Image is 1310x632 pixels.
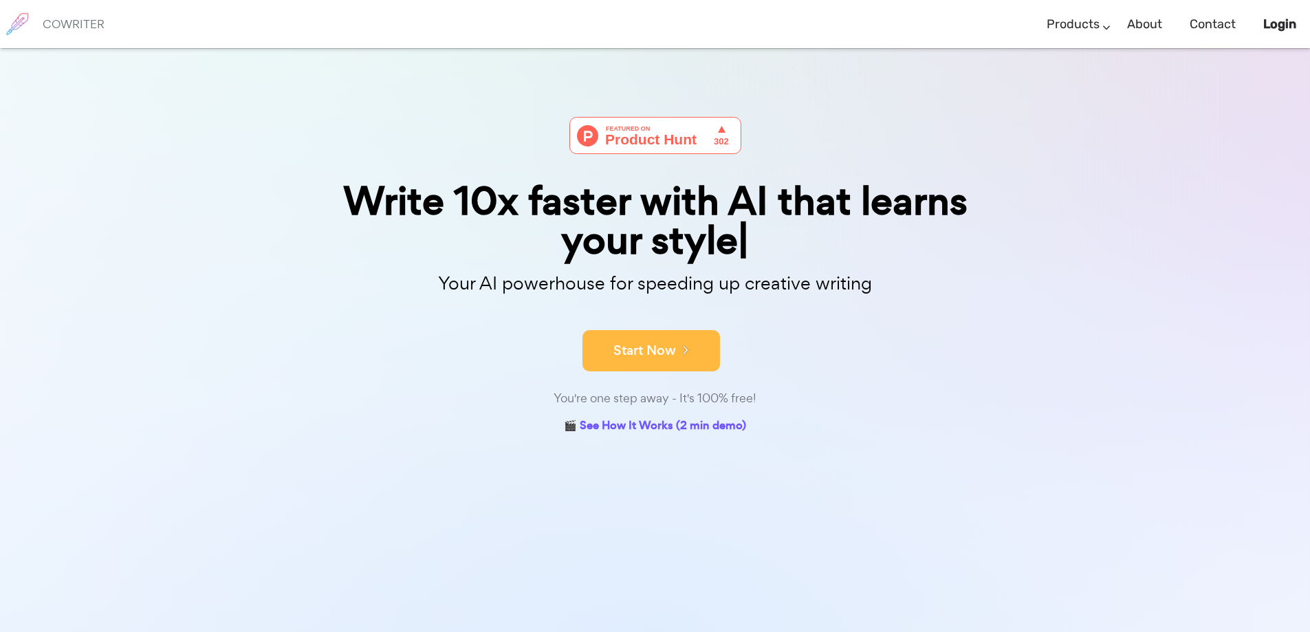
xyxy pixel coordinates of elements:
[312,182,999,260] div: Write 10x faster with AI that learns your style
[564,416,746,437] a: 🎬 See How It Works (2 min demo)
[1190,4,1236,45] a: Contact
[569,117,741,154] img: Cowriter - Your AI buddy for speeding up creative writing | Product Hunt
[43,18,105,30] h6: COWRITER
[1047,4,1100,45] a: Products
[1263,4,1296,45] a: Login
[312,269,999,298] p: Your AI powerhouse for speeding up creative writing
[312,389,999,408] div: You're one step away - It's 100% free!
[1263,17,1296,32] b: Login
[1127,4,1162,45] a: About
[582,330,720,371] button: Start Now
